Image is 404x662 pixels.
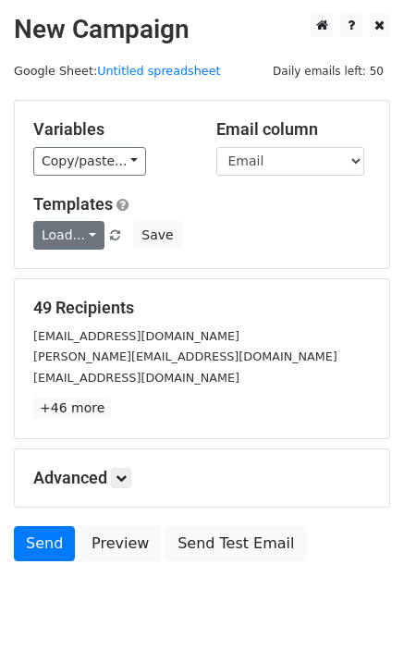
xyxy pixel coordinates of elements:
small: [EMAIL_ADDRESS][DOMAIN_NAME] [33,371,239,385]
iframe: Chat Widget [312,573,404,662]
a: Copy/paste... [33,147,146,176]
span: Daily emails left: 50 [266,61,390,81]
a: Send [14,526,75,561]
a: Untitled spreadsheet [97,64,220,78]
small: Google Sheet: [14,64,221,78]
button: Save [133,221,181,250]
a: Load... [33,221,104,250]
h2: New Campaign [14,14,390,45]
small: [EMAIL_ADDRESS][DOMAIN_NAME] [33,329,239,343]
h5: 49 Recipients [33,298,371,318]
h5: Variables [33,119,189,140]
h5: Email column [216,119,372,140]
a: Templates [33,194,113,214]
a: Preview [80,526,161,561]
a: Daily emails left: 50 [266,64,390,78]
small: [PERSON_NAME][EMAIL_ADDRESS][DOMAIN_NAME] [33,349,337,363]
a: Send Test Email [165,526,306,561]
h5: Advanced [33,468,371,488]
a: +46 more [33,397,111,420]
